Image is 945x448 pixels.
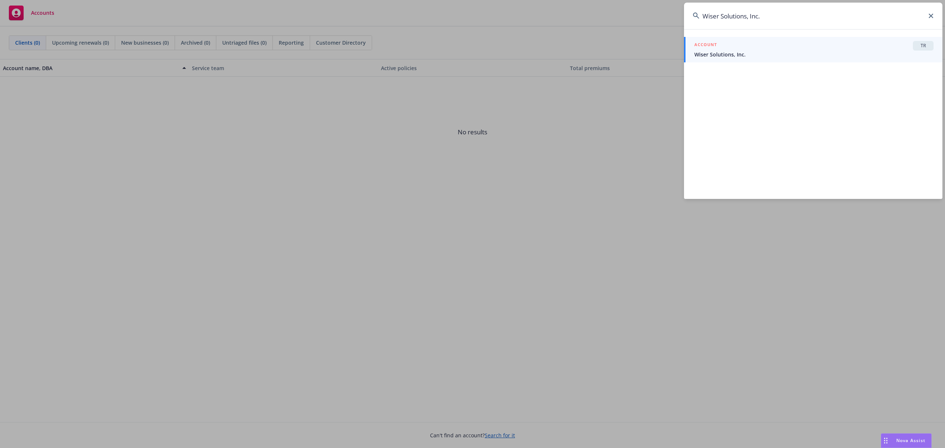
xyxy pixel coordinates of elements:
[881,434,890,448] div: Drag to move
[684,37,942,62] a: ACCOUNTTRWiser Solutions, Inc.
[896,437,925,444] span: Nova Assist
[881,433,932,448] button: Nova Assist
[916,42,931,49] span: TR
[694,41,717,50] h5: ACCOUNT
[694,51,934,58] span: Wiser Solutions, Inc.
[684,3,942,29] input: Search...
